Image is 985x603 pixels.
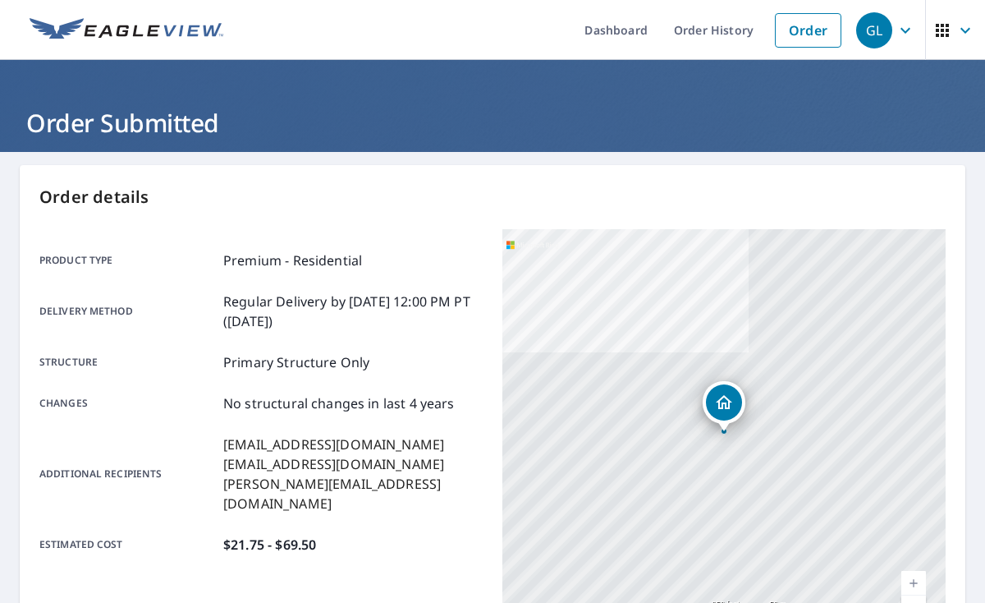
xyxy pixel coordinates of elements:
p: Changes [39,394,217,413]
div: GL [856,12,892,48]
p: [EMAIL_ADDRESS][DOMAIN_NAME] [223,454,483,474]
p: $21.75 - $69.50 [223,535,316,555]
h1: Order Submitted [20,106,965,140]
p: Structure [39,352,217,372]
p: Delivery method [39,292,217,331]
div: Dropped pin, building 1, Residential property, 675 Averill Ave Mansfield, OH 44906 [703,381,745,432]
p: No structural changes in last 4 years [223,394,455,413]
a: Current Level 17, Zoom In [901,571,926,596]
p: [EMAIL_ADDRESS][DOMAIN_NAME] [223,435,483,454]
a: Order [775,13,841,48]
img: EV Logo [30,18,223,43]
p: [PERSON_NAME][EMAIL_ADDRESS][DOMAIN_NAME] [223,474,483,513]
p: Premium - Residential [223,251,362,270]
p: Additional recipients [39,435,217,513]
p: Regular Delivery by [DATE] 12:00 PM PT ([DATE]) [223,292,483,331]
p: Product type [39,251,217,270]
p: Primary Structure Only [223,352,369,372]
p: Estimated cost [39,535,217,555]
p: Order details [39,185,946,209]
